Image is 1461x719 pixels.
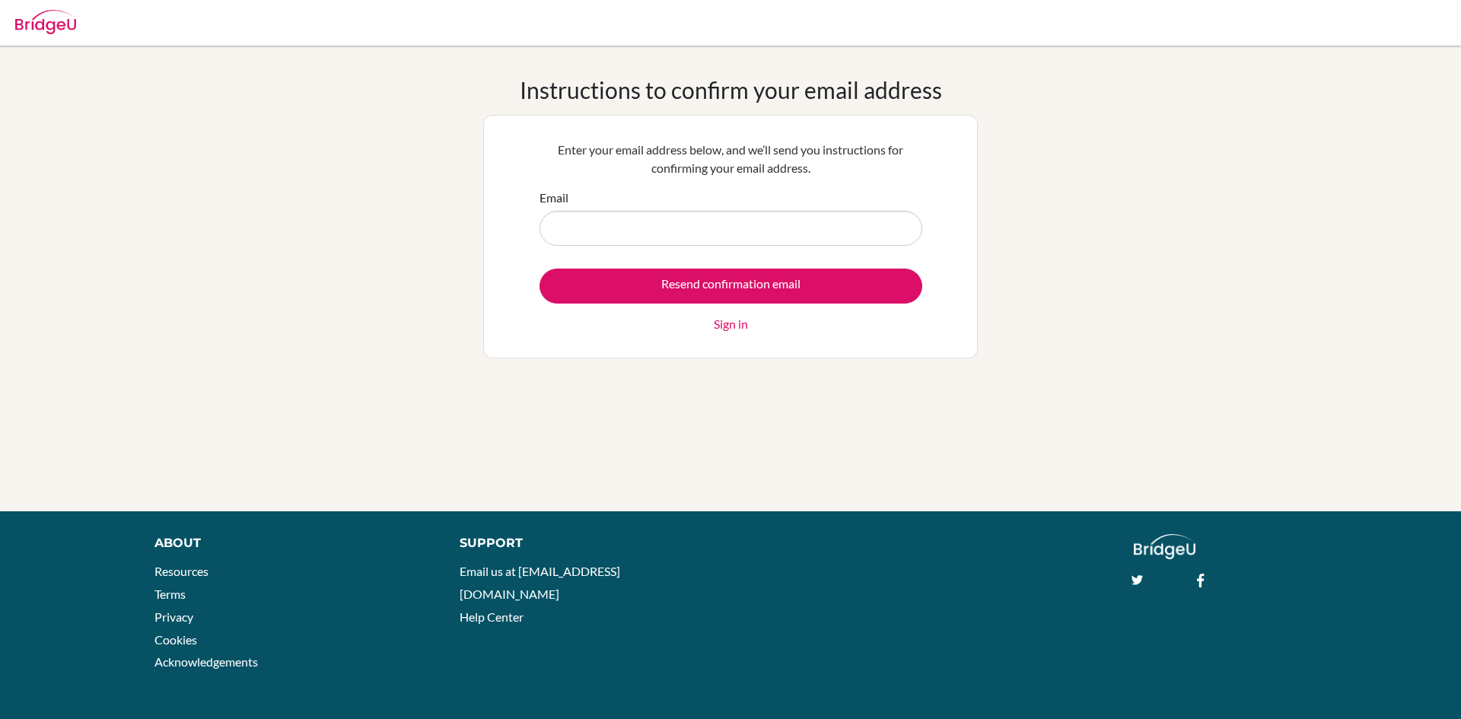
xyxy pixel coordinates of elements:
input: Resend confirmation email [540,269,922,304]
a: Resources [154,564,208,578]
h1: Instructions to confirm your email address [520,76,942,103]
div: Support [460,534,713,552]
a: Help Center [460,609,524,624]
p: Enter your email address below, and we’ll send you instructions for confirming your email address. [540,141,922,177]
a: Email us at [EMAIL_ADDRESS][DOMAIN_NAME] [460,564,620,601]
div: About [154,534,425,552]
a: Acknowledgements [154,654,258,669]
a: Sign in [714,315,748,333]
a: Privacy [154,609,193,624]
label: Email [540,189,568,207]
img: Bridge-U [15,10,76,34]
a: Terms [154,587,186,601]
a: Cookies [154,632,197,647]
img: logo_white@2x-f4f0deed5e89b7ecb1c2cc34c3e3d731f90f0f143d5ea2071677605dd97b5244.png [1134,534,1195,559]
